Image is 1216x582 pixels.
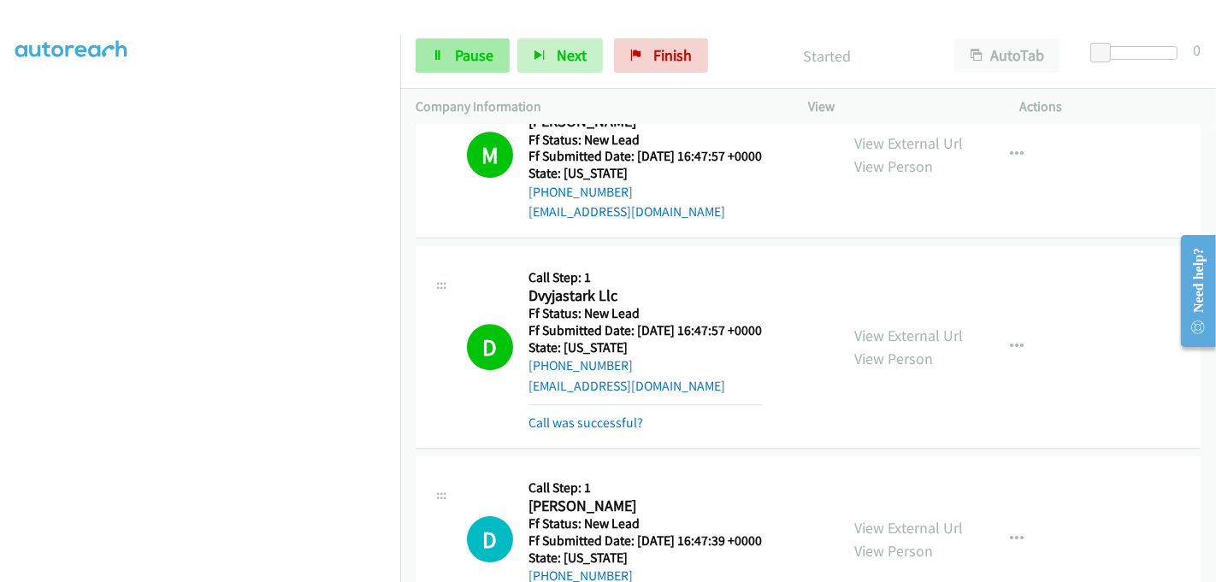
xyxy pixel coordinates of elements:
a: View External Url [854,518,963,538]
span: Next [557,45,587,65]
h1: M [467,132,513,178]
h1: D [467,516,513,562]
h5: Ff Submitted Date: [DATE] 16:47:57 +0000 [528,322,762,339]
a: Pause [416,38,510,73]
h5: State: [US_STATE] [528,339,762,356]
p: Actions [1020,97,1201,117]
button: AutoTab [954,38,1060,73]
h5: Call Step: 1 [528,479,762,497]
h5: Ff Submitted Date: [DATE] 16:47:39 +0000 [528,532,762,550]
h5: State: [US_STATE] [528,550,762,567]
a: View Person [854,349,933,368]
h5: Ff Status: New Lead [528,515,762,532]
span: Finish [653,45,692,65]
h5: Call Step: 1 [528,269,762,286]
a: [EMAIL_ADDRESS][DOMAIN_NAME] [528,378,725,394]
a: [PHONE_NUMBER] [528,184,633,200]
a: Call was successful? [528,414,643,431]
p: Started [731,44,924,68]
button: Next [517,38,603,73]
h5: Ff Status: New Lead [528,132,762,149]
a: [EMAIL_ADDRESS][DOMAIN_NAME] [528,203,725,220]
a: View External Url [854,326,963,345]
h5: Ff Submitted Date: [DATE] 16:47:57 +0000 [528,148,762,165]
a: [PHONE_NUMBER] [528,357,633,373]
h5: Ff Status: New Lead [528,305,762,322]
h2: Dvyjastark Llc [528,286,762,306]
a: Finish [614,38,708,73]
p: View [808,97,989,117]
div: 0 [1193,38,1201,62]
iframe: Resource Center [1167,223,1216,359]
a: View External Url [854,133,963,153]
a: View Person [854,541,933,561]
div: The call is yet to be attempted [467,516,513,562]
a: View Person [854,156,933,176]
p: Company Information [416,97,777,117]
span: Pause [455,45,493,65]
h2: [PERSON_NAME] [528,497,762,516]
h1: D [467,324,513,370]
h5: State: [US_STATE] [528,165,762,182]
div: Delay between calls (in seconds) [1099,46,1178,60]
